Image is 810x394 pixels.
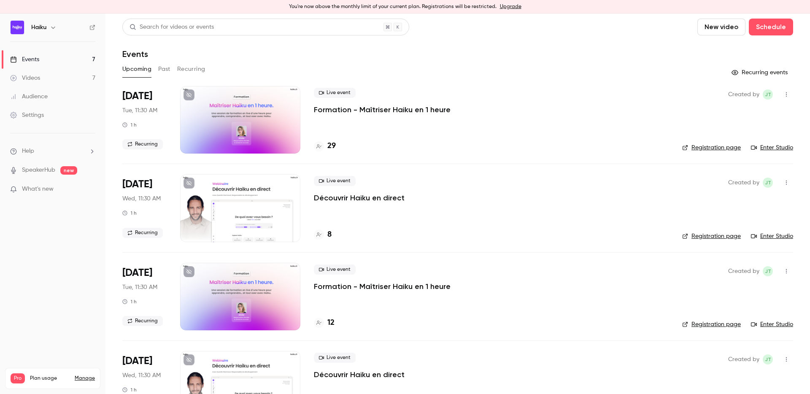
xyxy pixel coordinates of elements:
[10,147,95,156] li: help-dropdown-opener
[314,317,335,329] a: 12
[763,89,773,100] span: jean Touzet
[122,210,137,216] div: 1 h
[327,229,332,240] h4: 8
[728,354,759,364] span: Created by
[10,74,40,82] div: Videos
[314,140,336,152] a: 29
[177,62,205,76] button: Recurring
[122,298,137,305] div: 1 h
[122,62,151,76] button: Upcoming
[122,178,152,191] span: [DATE]
[682,320,741,329] a: Registration page
[122,121,137,128] div: 1 h
[122,266,152,280] span: [DATE]
[30,375,70,382] span: Plan usage
[122,194,161,203] span: Wed, 11:30 AM
[122,139,163,149] span: Recurring
[500,3,521,10] a: Upgrade
[763,354,773,364] span: jean Touzet
[314,281,451,291] a: Formation - Maîtriser Haiku en 1 heure
[122,263,167,330] div: Sep 23 Tue, 11:30 AM (Europe/Paris)
[314,353,356,363] span: Live event
[10,92,48,101] div: Audience
[60,166,77,175] span: new
[158,62,170,76] button: Past
[31,23,46,32] h6: Haiku
[314,88,356,98] span: Live event
[122,106,157,115] span: Tue, 11:30 AM
[122,283,157,291] span: Tue, 11:30 AM
[682,232,741,240] a: Registration page
[327,140,336,152] h4: 29
[122,316,163,326] span: Recurring
[122,174,167,242] div: Sep 17 Wed, 11:30 AM (Europe/Paris)
[22,147,34,156] span: Help
[728,266,759,276] span: Created by
[749,19,793,35] button: Schedule
[122,354,152,368] span: [DATE]
[682,143,741,152] a: Registration page
[122,86,167,154] div: Sep 16 Tue, 11:30 AM (Europe/Paris)
[765,89,771,100] span: jT
[314,370,405,380] a: Découvrir Haiku en direct
[327,317,335,329] h4: 12
[697,19,745,35] button: New video
[122,228,163,238] span: Recurring
[751,232,793,240] a: Enter Studio
[314,264,356,275] span: Live event
[751,143,793,152] a: Enter Studio
[22,185,54,194] span: What's new
[10,55,39,64] div: Events
[314,105,451,115] a: Formation - Maîtriser Haiku en 1 heure
[130,23,214,32] div: Search for videos or events
[765,266,771,276] span: jT
[11,21,24,34] img: Haiku
[122,386,137,393] div: 1 h
[122,371,161,380] span: Wed, 11:30 AM
[751,320,793,329] a: Enter Studio
[122,89,152,103] span: [DATE]
[122,49,148,59] h1: Events
[314,176,356,186] span: Live event
[765,354,771,364] span: jT
[763,266,773,276] span: jean Touzet
[75,375,95,382] a: Manage
[728,89,759,100] span: Created by
[10,111,44,119] div: Settings
[763,178,773,188] span: jean Touzet
[22,166,55,175] a: SpeakerHub
[728,66,793,79] button: Recurring events
[314,229,332,240] a: 8
[728,178,759,188] span: Created by
[765,178,771,188] span: jT
[314,193,405,203] a: Découvrir Haiku en direct
[11,373,25,383] span: Pro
